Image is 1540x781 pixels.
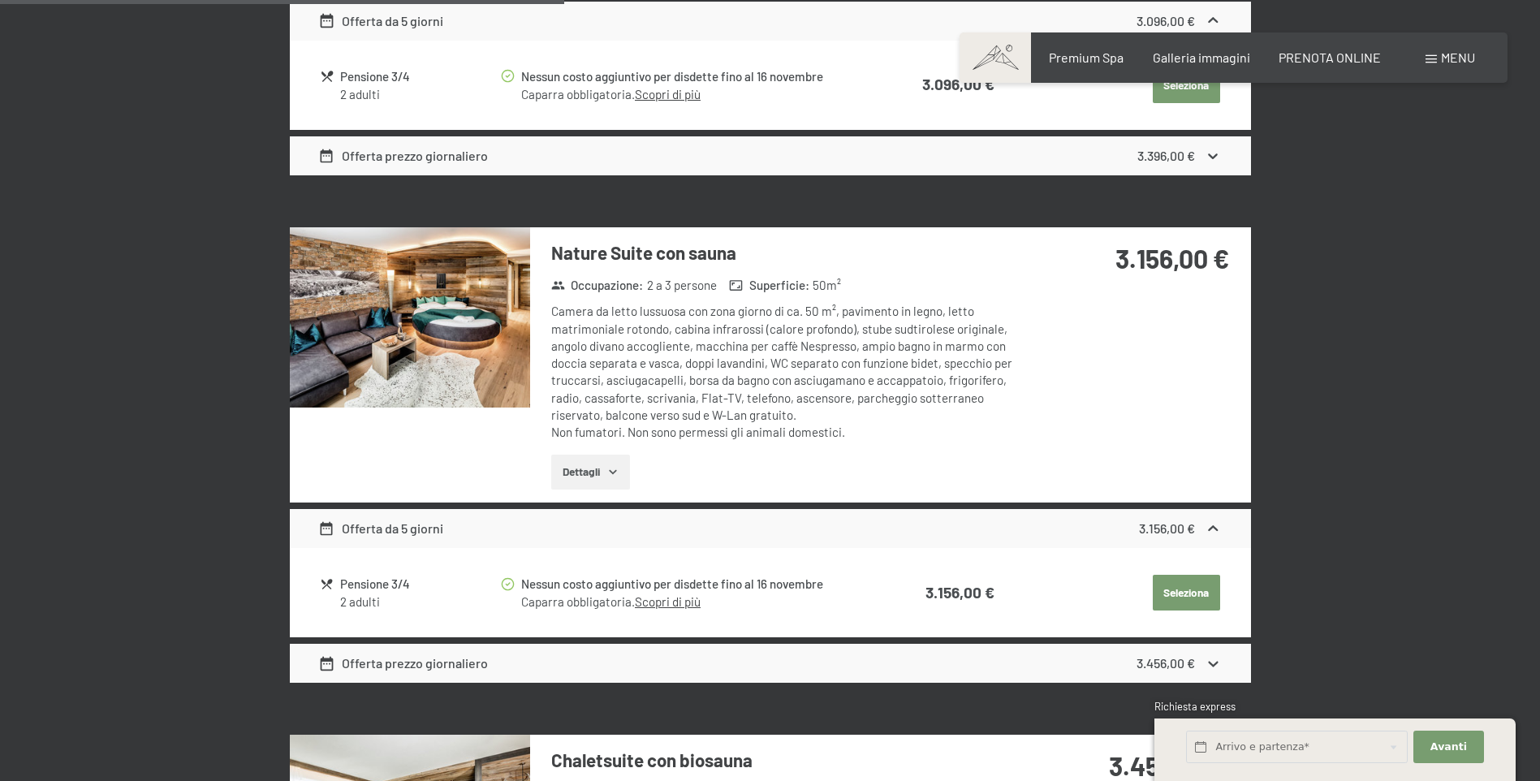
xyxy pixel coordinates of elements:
div: Offerta da 5 giorni3.156,00 € [290,509,1251,548]
strong: 3.096,00 € [922,75,994,93]
div: Offerta da 5 giorni [318,11,443,31]
strong: Occupazione : [551,277,644,294]
div: Offerta prezzo giornaliero [318,654,488,673]
div: Caparra obbligatoria. [521,86,859,103]
strong: 3.456,00 € [1137,655,1195,671]
a: Scopri di più [635,87,701,101]
div: Offerta da 5 giorni3.096,00 € [290,2,1251,41]
strong: 3.156,00 € [1139,520,1195,536]
button: Avanti [1413,731,1483,764]
span: Menu [1441,50,1475,65]
div: Camera da letto lussuosa con zona giorno di ca. 50 m², pavimento in legno, letto matrimoniale rot... [551,303,1034,441]
button: Seleziona [1153,575,1220,611]
strong: Superficie : [729,277,809,294]
div: Nessun costo aggiuntivo per disdette fino al 16 novembre [521,575,859,593]
a: Galleria immagini [1153,50,1250,65]
h3: Chaletsuite con biosauna [551,748,1034,773]
a: Scopri di più [635,594,701,609]
img: mss_renderimg.php [290,227,530,408]
h3: Nature Suite con sauna [551,240,1034,265]
span: Richiesta express [1154,700,1236,713]
span: 50 m² [813,277,841,294]
a: PRENOTA ONLINE [1279,50,1381,65]
div: Offerta prezzo giornaliero3.456,00 € [290,644,1251,683]
div: Pensione 3/4 [340,575,498,593]
button: Seleziona [1153,67,1220,103]
span: Avanti [1430,740,1467,754]
div: Offerta da 5 giorni [318,519,443,538]
div: Caparra obbligatoria. [521,593,859,611]
button: Dettagli [551,455,630,490]
div: Offerta prezzo giornaliero3.396,00 € [290,136,1251,175]
div: 2 adulti [340,593,498,611]
strong: 3.096,00 € [1137,13,1195,28]
div: Offerta prezzo giornaliero [318,146,488,166]
strong: 3.456,00 € [1109,750,1229,781]
div: 2 adulti [340,86,498,103]
span: 2 a 3 persone [647,277,717,294]
strong: 3.396,00 € [1137,148,1195,163]
div: Nessun costo aggiuntivo per disdette fino al 16 novembre [521,67,859,86]
a: Premium Spa [1049,50,1124,65]
strong: 3.156,00 € [925,583,994,602]
div: Pensione 3/4 [340,67,498,86]
strong: 3.156,00 € [1115,243,1229,274]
